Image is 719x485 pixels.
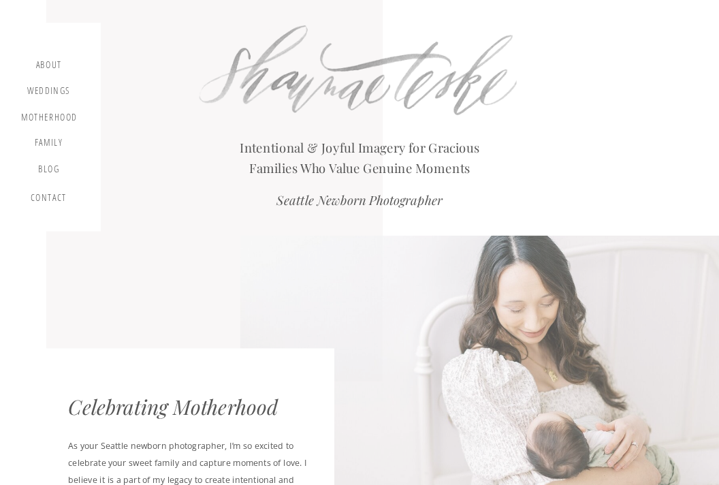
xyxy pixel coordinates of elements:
h2: Intentional & Joyful Imagery for Gracious Families Who Value Genuine Moments [227,138,493,176]
a: Family [26,137,71,153]
a: Weddings [26,85,71,100]
i: Seattle Newborn Photographer [276,191,443,208]
a: about [31,59,67,74]
a: contact [28,192,69,208]
a: motherhood [21,112,78,125]
div: Celebrating Motherhood [68,394,309,429]
a: blog [31,163,67,181]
